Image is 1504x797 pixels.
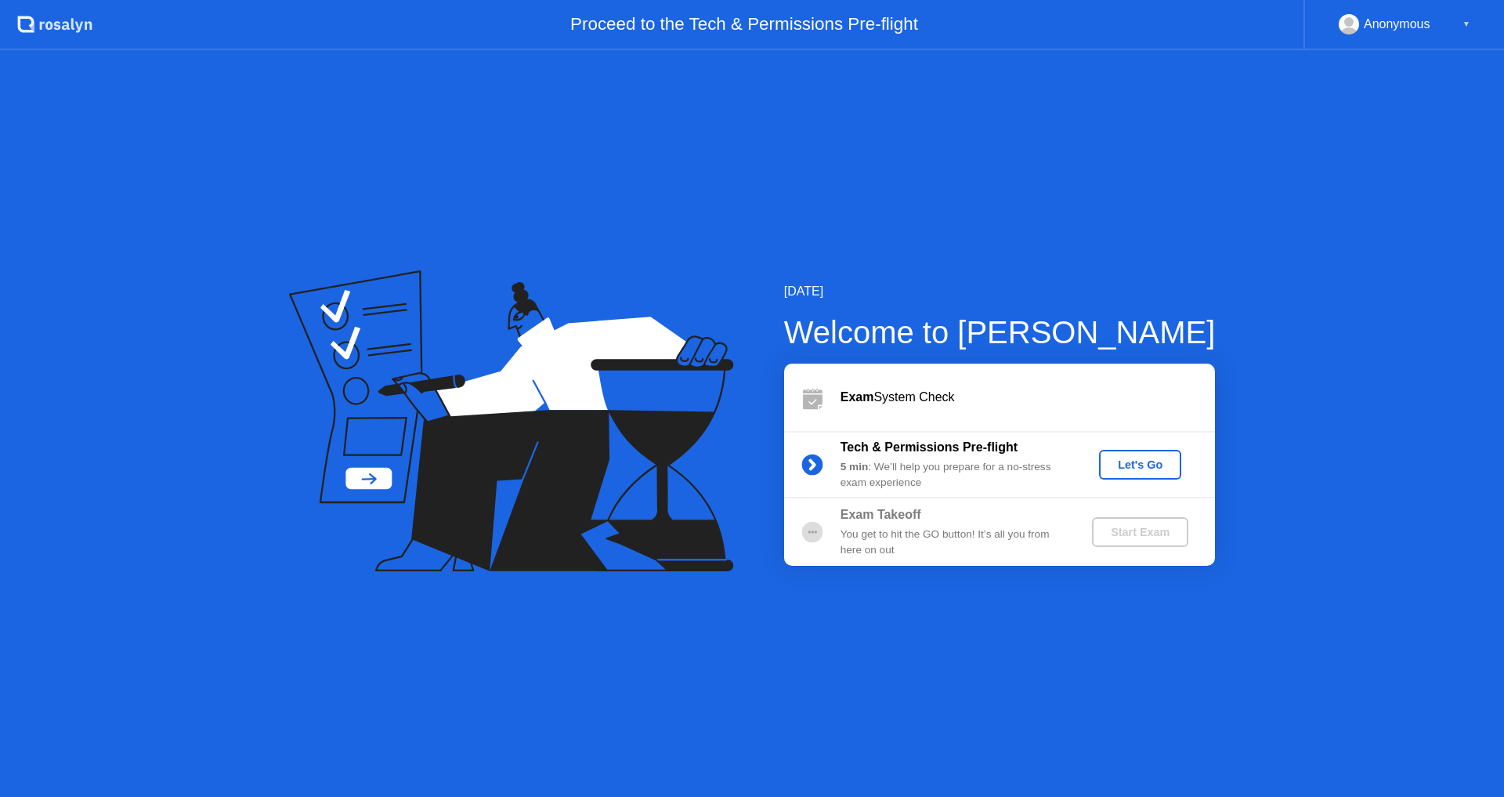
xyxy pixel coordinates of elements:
b: 5 min [841,461,869,473]
button: Start Exam [1092,517,1188,547]
div: You get to hit the GO button! It’s all you from here on out [841,527,1066,559]
button: Let's Go [1099,450,1181,480]
div: System Check [841,388,1215,407]
div: Let's Go [1105,458,1175,471]
b: Exam [841,390,874,404]
div: ▼ [1462,14,1470,34]
div: Anonymous [1364,14,1430,34]
b: Tech & Permissions Pre-flight [841,440,1018,454]
b: Exam Takeoff [841,508,921,521]
div: Welcome to [PERSON_NAME] [784,309,1216,356]
div: [DATE] [784,282,1216,301]
div: : We’ll help you prepare for a no-stress exam experience [841,459,1066,491]
div: Start Exam [1098,526,1182,538]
